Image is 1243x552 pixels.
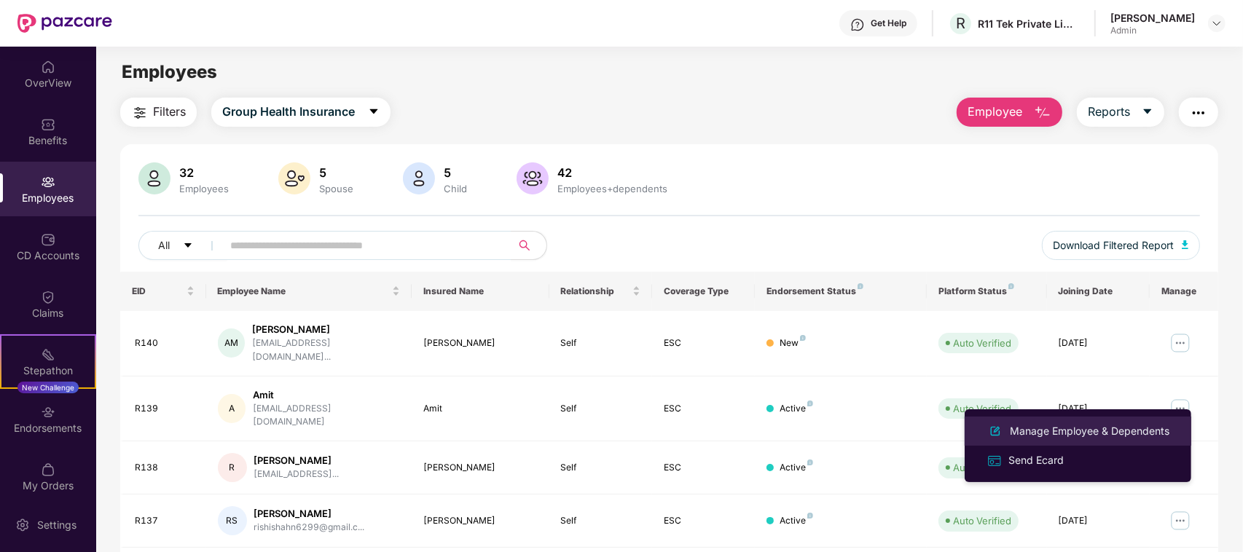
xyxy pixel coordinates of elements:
span: Download Filtered Report [1054,237,1175,253]
span: Employee [968,103,1022,121]
div: [PERSON_NAME] [252,323,400,336]
img: svg+xml;base64,PHN2ZyBpZD0iRHJvcGRvd24tMzJ4MzIiIHhtbG5zPSJodHRwOi8vd3d3LnczLm9yZy8yMDAwL3N2ZyIgd2... [1211,17,1223,29]
img: svg+xml;base64,PHN2ZyBpZD0iSG9tZSIgeG1sbnM9Imh0dHA6Ly93d3cudzMub3JnLzIwMDAvc3ZnIiB3aWR0aD0iMjAiIG... [41,60,55,74]
button: Reportscaret-down [1077,98,1164,127]
img: svg+xml;base64,PHN2ZyB4bWxucz0iaHR0cDovL3d3dy53My5vcmcvMjAwMC9zdmciIHhtbG5zOnhsaW5rPSJodHRwOi8vd3... [1034,104,1051,122]
div: Send Ecard [1005,452,1067,468]
div: New [780,336,806,350]
div: Stepathon [1,363,95,378]
div: A [218,394,246,423]
img: manageButton [1169,397,1192,420]
div: [EMAIL_ADDRESS][DOMAIN_NAME] [253,402,400,430]
img: svg+xml;base64,PHN2ZyB4bWxucz0iaHR0cDovL3d3dy53My5vcmcvMjAwMC9zdmciIHhtbG5zOnhsaW5rPSJodHRwOi8vd3... [987,422,1004,440]
div: [DATE] [1059,402,1138,416]
button: Employee [957,98,1062,127]
img: svg+xml;base64,PHN2ZyB4bWxucz0iaHR0cDovL3d3dy53My5vcmcvMjAwMC9zdmciIHhtbG5zOnhsaW5rPSJodHRwOi8vd3... [403,162,435,194]
div: Employees [176,183,232,194]
div: Manage Employee & Dependents [1007,423,1172,439]
div: Spouse [316,183,356,194]
div: Auto Verified [953,401,1011,416]
div: 5 [441,165,470,180]
div: 42 [554,165,670,180]
img: svg+xml;base64,PHN2ZyBpZD0iRW1wbG95ZWVzIiB4bWxucz0iaHR0cDovL3d3dy53My5vcmcvMjAwMC9zdmciIHdpZHRoPS... [41,175,55,189]
img: svg+xml;base64,PHN2ZyBpZD0iQ0RfQWNjb3VudHMiIGRhdGEtbmFtZT0iQ0QgQWNjb3VudHMiIHhtbG5zPSJodHRwOi8vd3... [41,232,55,247]
span: Employee Name [218,285,390,297]
img: svg+xml;base64,PHN2ZyBpZD0iTXlfT3JkZXJzIiBkYXRhLW5hbWU9Ik15IE9yZGVycyIgeG1sbnM9Imh0dHA6Ly93d3cudz... [41,462,55,477]
div: [DATE] [1059,336,1138,350]
img: svg+xml;base64,PHN2ZyB4bWxucz0iaHR0cDovL3d3dy53My5vcmcvMjAwMC9zdmciIHdpZHRoPSI4IiBoZWlnaHQ9IjgiIH... [800,335,806,341]
img: svg+xml;base64,PHN2ZyB4bWxucz0iaHR0cDovL3d3dy53My5vcmcvMjAwMC9zdmciIHdpZHRoPSIyMSIgaGVpZ2h0PSIyMC... [41,347,55,362]
div: Auto Verified [953,336,1011,350]
img: manageButton [1169,509,1192,532]
div: Self [561,402,640,416]
div: RS [218,506,247,535]
div: Platform Status [938,285,1035,297]
img: svg+xml;base64,PHN2ZyB4bWxucz0iaHR0cDovL3d3dy53My5vcmcvMjAwMC9zdmciIHdpZHRoPSIyNCIgaGVpZ2h0PSIyNC... [1190,104,1207,122]
img: svg+xml;base64,PHN2ZyB4bWxucz0iaHR0cDovL3d3dy53My5vcmcvMjAwMC9zdmciIHdpZHRoPSI4IiBoZWlnaHQ9IjgiIH... [858,283,863,289]
div: rishishahn6299@gmail.c... [254,521,365,535]
div: New Challenge [17,382,79,393]
span: Relationship [561,285,630,297]
div: ESC [664,461,743,475]
div: R137 [135,514,195,528]
div: Self [561,461,640,475]
div: [PERSON_NAME] [254,454,340,468]
div: ESC [664,514,743,528]
div: [PERSON_NAME] [423,461,537,475]
div: [PERSON_NAME] [423,514,537,528]
button: Download Filtered Report [1042,231,1201,260]
img: manageButton [1169,331,1192,355]
div: ESC [664,402,743,416]
div: Active [780,402,813,416]
span: Group Health Insurance [222,103,355,121]
img: svg+xml;base64,PHN2ZyBpZD0iRW5kb3JzZW1lbnRzIiB4bWxucz0iaHR0cDovL3d3dy53My5vcmcvMjAwMC9zdmciIHdpZH... [41,405,55,419]
span: caret-down [1142,106,1153,119]
span: Employees [122,61,217,82]
img: svg+xml;base64,PHN2ZyB4bWxucz0iaHR0cDovL3d3dy53My5vcmcvMjAwMC9zdmciIHhtbG5zOnhsaW5rPSJodHRwOi8vd3... [138,162,170,194]
div: [EMAIL_ADDRESS]... [254,468,340,481]
div: Get Help [871,17,906,29]
div: Endorsement Status [766,285,915,297]
div: Settings [33,518,81,532]
div: Child [441,183,470,194]
img: svg+xml;base64,PHN2ZyB4bWxucz0iaHR0cDovL3d3dy53My5vcmcvMjAwMC9zdmciIHdpZHRoPSI4IiBoZWlnaHQ9IjgiIH... [807,513,813,519]
div: Self [561,336,640,350]
img: svg+xml;base64,PHN2ZyBpZD0iQ2xhaW0iIHhtbG5zPSJodHRwOi8vd3d3LnczLm9yZy8yMDAwL3N2ZyIgd2lkdGg9IjIwIi... [41,290,55,304]
div: [DATE] [1059,514,1138,528]
div: Employees+dependents [554,183,670,194]
span: R [956,15,965,32]
img: svg+xml;base64,PHN2ZyB4bWxucz0iaHR0cDovL3d3dy53My5vcmcvMjAwMC9zdmciIHdpZHRoPSIyNCIgaGVpZ2h0PSIyNC... [131,104,149,122]
span: caret-down [183,240,193,252]
th: Joining Date [1047,272,1150,311]
div: R140 [135,336,195,350]
img: svg+xml;base64,PHN2ZyB4bWxucz0iaHR0cDovL3d3dy53My5vcmcvMjAwMC9zdmciIHhtbG5zOnhsaW5rPSJodHRwOi8vd3... [517,162,549,194]
button: Group Health Insurancecaret-down [211,98,391,127]
img: svg+xml;base64,PHN2ZyB4bWxucz0iaHR0cDovL3d3dy53My5vcmcvMjAwMC9zdmciIHhtbG5zOnhsaW5rPSJodHRwOi8vd3... [1182,240,1189,249]
span: Filters [153,103,186,121]
div: Amit [423,402,537,416]
div: [PERSON_NAME] [423,336,537,350]
div: Auto Verified [953,513,1011,528]
div: R11 Tek Private Limited [978,17,1080,31]
th: Coverage Type [652,272,755,311]
img: svg+xml;base64,PHN2ZyB4bWxucz0iaHR0cDovL3d3dy53My5vcmcvMjAwMC9zdmciIHdpZHRoPSI4IiBoZWlnaHQ9IjgiIH... [807,460,813,465]
img: svg+xml;base64,PHN2ZyBpZD0iQmVuZWZpdHMiIHhtbG5zPSJodHRwOi8vd3d3LnczLm9yZy8yMDAwL3N2ZyIgd2lkdGg9Ij... [41,117,55,132]
span: All [158,237,170,253]
span: Reports [1088,103,1130,121]
div: [PERSON_NAME] [254,507,365,521]
div: 32 [176,165,232,180]
img: svg+xml;base64,PHN2ZyB4bWxucz0iaHR0cDovL3d3dy53My5vcmcvMjAwMC9zdmciIHdpZHRoPSIxNiIgaGVpZ2h0PSIxNi... [987,453,1003,469]
img: New Pazcare Logo [17,14,112,33]
button: search [511,231,547,260]
span: EID [132,285,184,297]
span: search [511,240,539,251]
div: 5 [316,165,356,180]
div: ESC [664,336,743,350]
div: R [218,453,247,482]
div: [EMAIL_ADDRESS][DOMAIN_NAME]... [252,336,400,364]
img: svg+xml;base64,PHN2ZyB4bWxucz0iaHR0cDovL3d3dy53My5vcmcvMjAwMC9zdmciIHhtbG5zOnhsaW5rPSJodHRwOi8vd3... [278,162,310,194]
div: Auto Verified [953,460,1011,475]
div: Active [780,461,813,475]
button: Allcaret-down [138,231,227,260]
th: Insured Name [412,272,549,311]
